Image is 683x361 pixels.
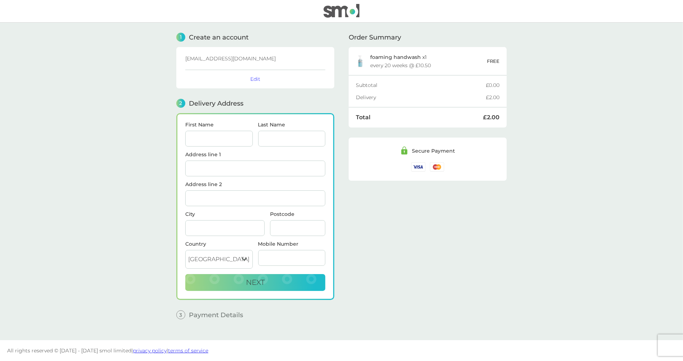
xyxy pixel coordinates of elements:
[370,54,421,60] span: foaming handwash
[258,241,326,246] label: Mobile Number
[176,99,185,108] span: 2
[487,57,500,65] p: FREE
[486,95,500,100] div: £2.00
[370,54,427,60] p: x 1
[185,152,325,157] label: Address line 1
[483,115,500,120] div: £2.00
[370,63,431,68] div: every 20 weeks @ £10.50
[246,278,265,287] span: Next
[176,310,185,319] span: 3
[411,162,426,171] img: /assets/icons/cards/visa.svg
[356,115,483,120] div: Total
[412,148,455,153] div: Secure Payment
[185,212,265,217] label: City
[185,122,253,127] label: First Name
[430,162,444,171] img: /assets/icons/cards/mastercard.svg
[176,33,185,42] span: 1
[189,34,248,41] span: Create an account
[185,241,253,246] div: Country
[486,83,500,88] div: £0.00
[258,122,326,127] label: Last Name
[349,34,401,41] span: Order Summary
[356,95,486,100] div: Delivery
[324,4,359,18] img: smol
[185,274,325,291] button: Next
[270,212,325,217] label: Postcode
[189,312,243,318] span: Payment Details
[185,55,276,62] span: [EMAIL_ADDRESS][DOMAIN_NAME]
[133,347,167,354] a: privacy policy
[356,83,486,88] div: Subtotal
[250,76,260,82] button: Edit
[185,182,325,187] label: Address line 2
[189,100,243,107] span: Delivery Address
[168,347,208,354] a: terms of service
